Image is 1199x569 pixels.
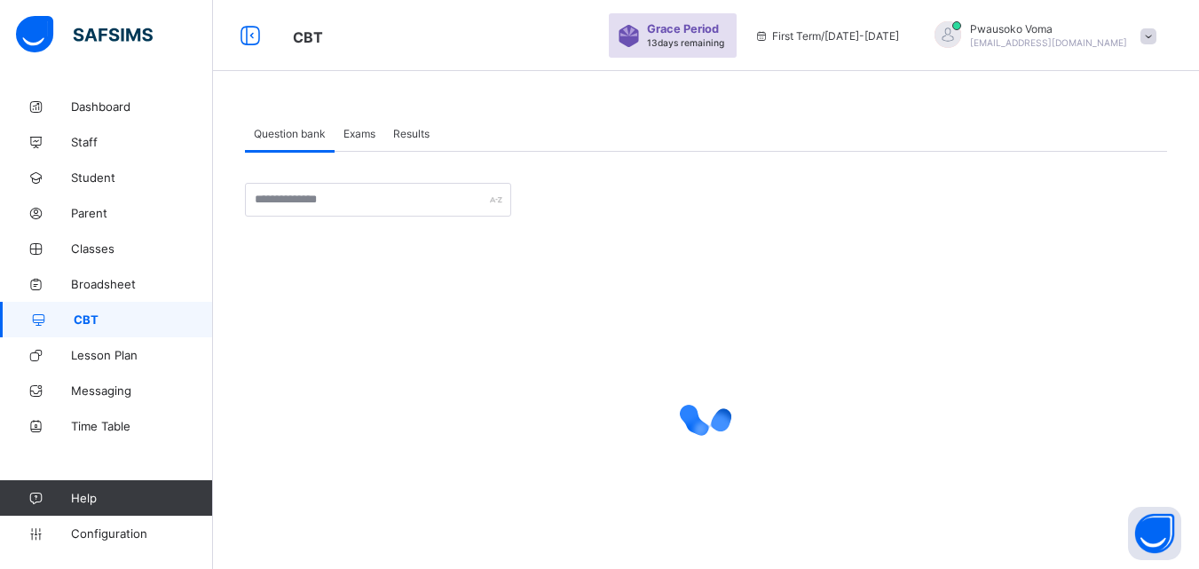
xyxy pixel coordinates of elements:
span: Messaging [71,383,213,398]
div: PwausokoVoma [917,21,1165,51]
span: [EMAIL_ADDRESS][DOMAIN_NAME] [970,37,1127,48]
span: 13 days remaining [647,37,724,48]
span: Grace Period [647,22,719,36]
span: Question bank [254,127,326,140]
span: Configuration [71,526,212,541]
span: Student [71,170,213,185]
span: Broadsheet [71,277,213,291]
span: CBT [74,312,213,327]
button: Open asap [1128,507,1181,560]
img: safsims [16,16,153,53]
span: Time Table [71,419,213,433]
span: Pwausoko Voma [970,22,1127,36]
span: Parent [71,206,213,220]
span: Staff [71,135,213,149]
span: Results [393,127,430,140]
span: Lesson Plan [71,348,213,362]
span: CBT [293,28,323,46]
img: sticker-purple.71386a28dfed39d6af7621340158ba97.svg [618,25,640,47]
span: Dashboard [71,99,213,114]
span: Help [71,491,212,505]
span: Exams [343,127,375,140]
span: session/term information [754,29,899,43]
span: Classes [71,241,213,256]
